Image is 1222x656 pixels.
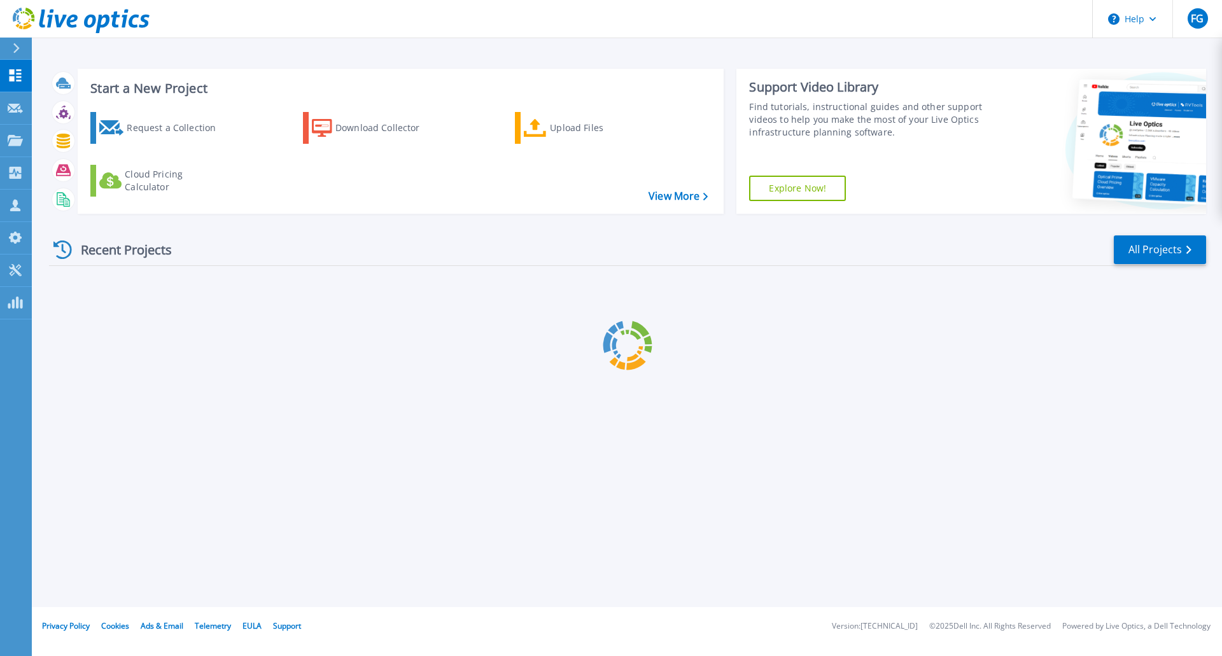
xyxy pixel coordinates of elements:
a: Explore Now! [749,176,846,201]
a: Cloud Pricing Calculator [90,165,232,197]
a: All Projects [1114,235,1206,264]
span: FG [1191,13,1204,24]
h3: Start a New Project [90,81,708,95]
li: Powered by Live Optics, a Dell Technology [1062,622,1211,631]
div: Request a Collection [127,115,228,141]
a: Support [273,620,301,631]
div: Support Video Library [749,79,988,95]
div: Cloud Pricing Calculator [125,168,227,193]
div: Recent Projects [49,234,189,265]
a: Telemetry [195,620,231,631]
a: View More [649,190,708,202]
a: Privacy Policy [42,620,90,631]
a: Upload Files [515,112,657,144]
a: Request a Collection [90,112,232,144]
li: Version: [TECHNICAL_ID] [832,622,918,631]
div: Find tutorials, instructional guides and other support videos to help you make the most of your L... [749,101,988,139]
div: Download Collector [335,115,437,141]
a: EULA [242,620,262,631]
a: Cookies [101,620,129,631]
a: Download Collector [303,112,445,144]
div: Upload Files [550,115,652,141]
li: © 2025 Dell Inc. All Rights Reserved [929,622,1051,631]
a: Ads & Email [141,620,183,631]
